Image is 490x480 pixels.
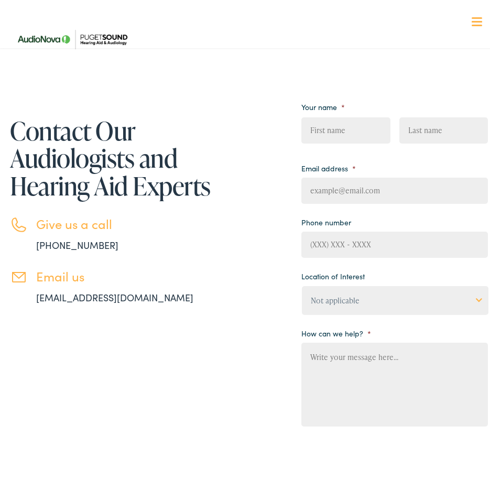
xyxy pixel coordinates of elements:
h1: Contact Our Audiologists and Hearing Aid Experts [10,113,249,196]
h3: Email us [36,265,249,280]
a: What We Offer [18,42,488,74]
label: Location of Interest [301,268,365,277]
a: [EMAIL_ADDRESS][DOMAIN_NAME] [36,287,193,300]
input: First name [301,114,390,140]
label: How can we help? [301,325,371,334]
input: (XXX) XXX - XXXX [301,228,488,254]
label: Phone number [301,214,351,223]
label: Your name [301,99,345,108]
label: Email address [301,160,356,169]
h3: Give us a call [36,213,249,228]
input: Last name [399,114,488,140]
a: [PHONE_NUMBER] [36,235,118,248]
input: example@email.com [301,174,488,200]
iframe: reCAPTCHA [301,437,461,477]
